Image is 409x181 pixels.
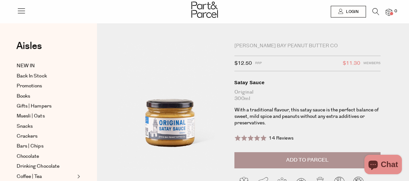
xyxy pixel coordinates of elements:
span: 0 [393,8,399,14]
span: Muesli | Oats [16,112,45,120]
span: Add to Parcel [286,156,328,164]
span: Chocolate [16,153,39,160]
a: Snacks [16,122,75,130]
span: RRP [255,59,262,68]
a: Back In Stock [16,72,75,80]
span: Coffee | Tea [16,173,42,180]
a: Bars | Chips [16,142,75,150]
a: Books [16,92,75,100]
span: Aisles [16,39,42,53]
div: [PERSON_NAME] Bay Peanut Butter Co [234,43,381,49]
img: Satay Sauce [116,43,224,170]
span: Gifts | Hampers [16,102,51,110]
span: $12.50 [234,59,252,68]
a: Coffee | Tea [16,173,75,180]
span: Login [344,9,359,15]
a: Chocolate [16,153,75,160]
span: NEW IN [16,62,35,70]
span: 14 Reviews [269,135,294,141]
span: Members [363,59,381,68]
span: Drinking Chocolate [16,163,59,170]
a: Aisles [16,41,42,57]
img: Part&Parcel [191,2,218,18]
a: NEW IN [16,62,75,70]
button: Add to Parcel [234,152,381,168]
a: Login [331,6,366,17]
span: Promotions [16,82,42,90]
p: With a traditional flavour, this satay sauce is the perfect balance of sweet, mild spice and pean... [234,107,381,126]
a: Drinking Chocolate [16,163,75,170]
a: Crackers [16,132,75,140]
inbox-online-store-chat: Shopify online store chat [362,155,404,176]
a: Gifts | Hampers [16,102,75,110]
span: $11.30 [343,59,360,68]
button: Expand/Collapse Coffee | Tea [76,173,80,180]
span: Books [16,92,30,100]
a: 0 [386,9,392,16]
span: Bars | Chips [16,142,43,150]
div: Satay Sauce [234,79,381,86]
div: Original 300ml [234,89,381,102]
span: Crackers [16,132,38,140]
a: Promotions [16,82,75,90]
span: Snacks [16,122,33,130]
a: Muesli | Oats [16,112,75,120]
span: Back In Stock [16,72,47,80]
